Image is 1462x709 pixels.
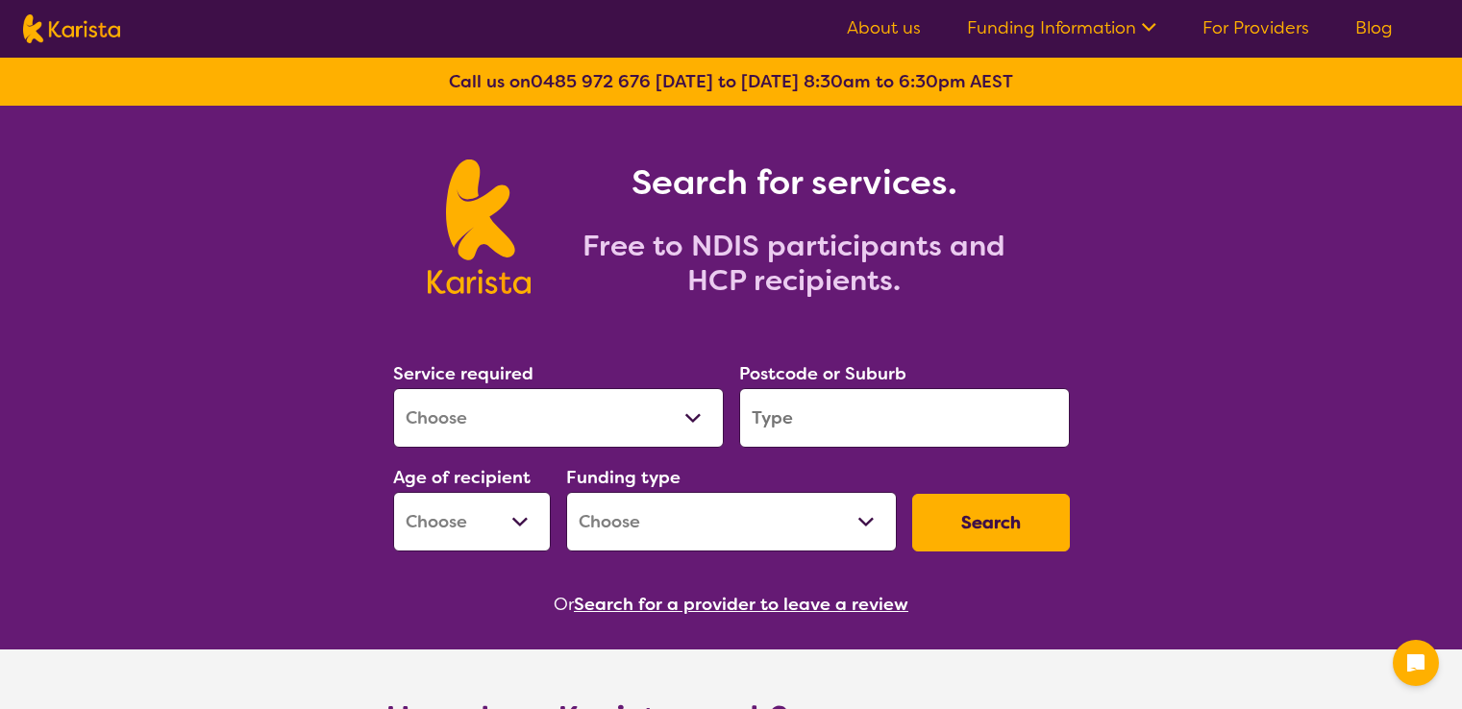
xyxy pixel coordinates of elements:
img: Karista logo [428,159,531,294]
b: Call us on [DATE] to [DATE] 8:30am to 6:30pm AEST [449,70,1013,93]
label: Postcode or Suburb [739,362,906,385]
img: Karista logo [23,14,120,43]
a: 0485 972 676 [531,70,651,93]
a: For Providers [1202,16,1309,39]
a: Funding Information [967,16,1156,39]
span: Or [554,590,574,619]
a: Blog [1355,16,1393,39]
label: Age of recipient [393,466,531,489]
button: Search [912,494,1070,551]
a: About us [847,16,921,39]
label: Funding type [566,466,681,489]
label: Service required [393,362,533,385]
button: Search for a provider to leave a review [574,590,908,619]
h1: Search for services. [554,159,1034,206]
input: Type [739,388,1070,448]
h2: Free to NDIS participants and HCP recipients. [554,229,1034,298]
